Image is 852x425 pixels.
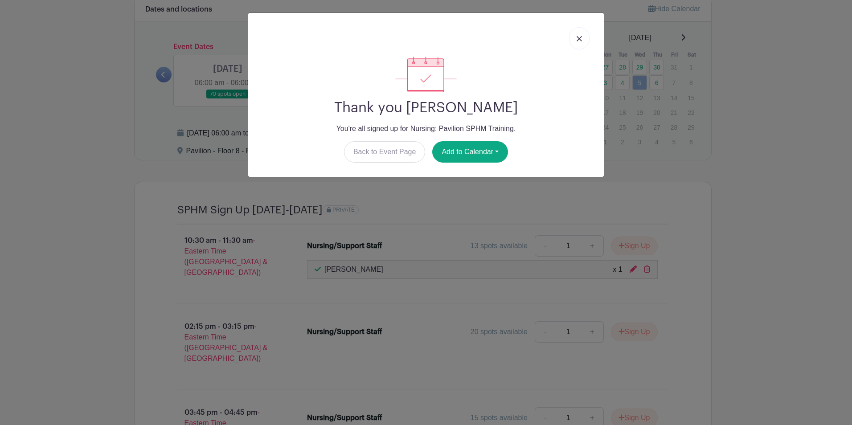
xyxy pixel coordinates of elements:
button: Add to Calendar [432,141,508,163]
img: close_button-5f87c8562297e5c2d7936805f587ecaba9071eb48480494691a3f1689db116b3.svg [577,36,582,41]
p: You're all signed up for Nursing: Pavilion SPHM Training. [255,123,597,134]
a: Back to Event Page [344,141,426,163]
h2: Thank you [PERSON_NAME] [255,99,597,116]
img: signup_complete-c468d5dda3e2740ee63a24cb0ba0d3ce5d8a4ecd24259e683200fb1569d990c8.svg [395,57,457,92]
